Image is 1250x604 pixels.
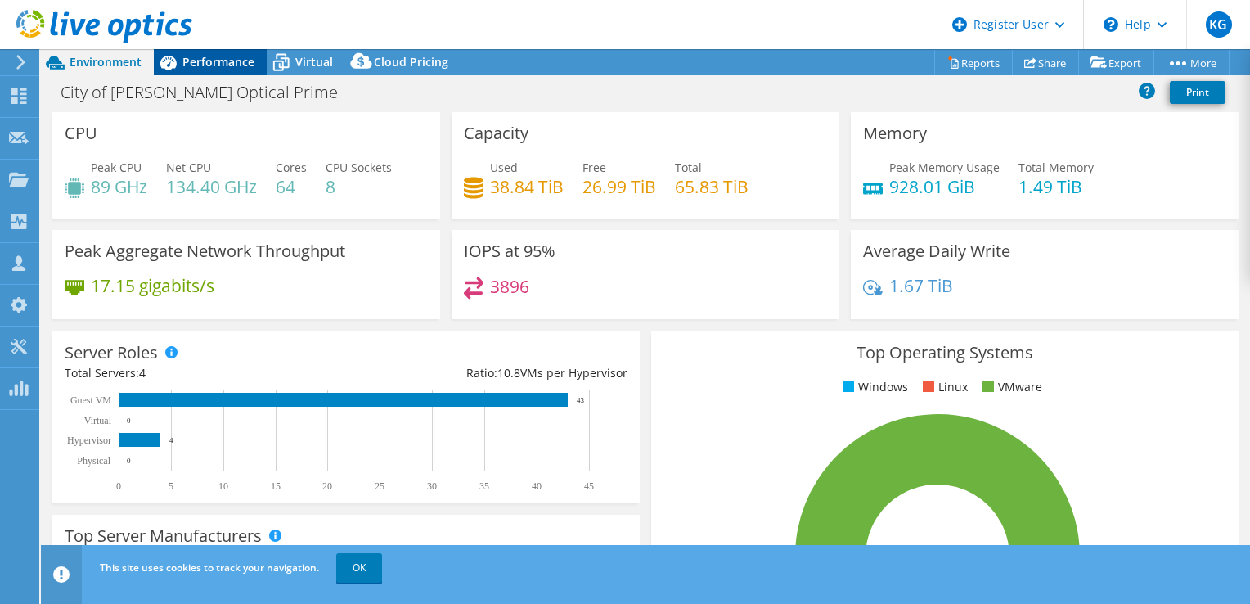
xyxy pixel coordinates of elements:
text: Guest VM [70,394,111,406]
a: OK [336,553,382,583]
a: Print [1170,81,1225,104]
h4: 1.67 TiB [889,277,953,295]
text: Hypervisor [67,435,111,446]
span: Environment [70,54,142,70]
span: Cores [276,160,307,175]
h4: 3896 [490,277,529,295]
text: 20 [322,480,332,492]
text: Physical [77,455,110,467]
text: 0 [127,417,131,425]
li: Linux [919,378,968,396]
svg: \n [1104,17,1118,32]
h4: 928.01 GiB [889,178,1000,196]
text: 35 [479,480,489,492]
h1: City of [PERSON_NAME] Optical Prime [53,83,363,101]
span: CPU Sockets [326,160,392,175]
text: 45 [584,480,594,492]
h3: Top Server Manufacturers [65,527,262,545]
h4: 1.49 TiB [1018,178,1094,196]
div: Total Servers: [65,364,346,382]
span: Net CPU [166,160,211,175]
h3: IOPS at 95% [464,242,555,260]
span: Peak Memory Usage [889,160,1000,175]
span: Total Memory [1018,160,1094,175]
span: Performance [182,54,254,70]
text: 10 [218,480,228,492]
text: 25 [375,480,384,492]
h4: 65.83 TiB [675,178,749,196]
text: Virtual [84,415,112,426]
text: 0 [116,480,121,492]
h3: Top Operating Systems [663,344,1226,362]
h4: 89 GHz [91,178,147,196]
span: Peak CPU [91,160,142,175]
text: 0 [127,457,131,465]
text: 30 [427,480,437,492]
text: 40 [532,480,542,492]
h4: 64 [276,178,307,196]
h4: 134.40 GHz [166,178,257,196]
text: 4 [169,436,173,444]
a: More [1153,50,1230,75]
li: Windows [839,378,908,396]
h4: 8 [326,178,392,196]
a: Export [1078,50,1154,75]
h3: Capacity [464,124,528,142]
h4: 26.99 TiB [582,178,656,196]
span: Cloud Pricing [374,54,448,70]
h3: CPU [65,124,97,142]
li: VMware [978,378,1042,396]
span: Free [582,160,606,175]
h3: Server Roles [65,344,158,362]
text: 43 [577,396,585,404]
h4: 17.15 gigabits/s [91,277,214,295]
h3: Peak Aggregate Network Throughput [65,242,345,260]
h3: Average Daily Write [863,242,1010,260]
span: Used [490,160,518,175]
span: Total [675,160,702,175]
div: Ratio: VMs per Hypervisor [346,364,627,382]
text: 5 [169,480,173,492]
a: Reports [934,50,1013,75]
text: 15 [271,480,281,492]
h4: 38.84 TiB [490,178,564,196]
span: KG [1206,11,1232,38]
span: Virtual [295,54,333,70]
h3: Memory [863,124,927,142]
span: 4 [139,365,146,381]
a: Share [1012,50,1079,75]
span: This site uses cookies to track your navigation. [100,561,319,575]
span: 10.8 [497,365,520,381]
